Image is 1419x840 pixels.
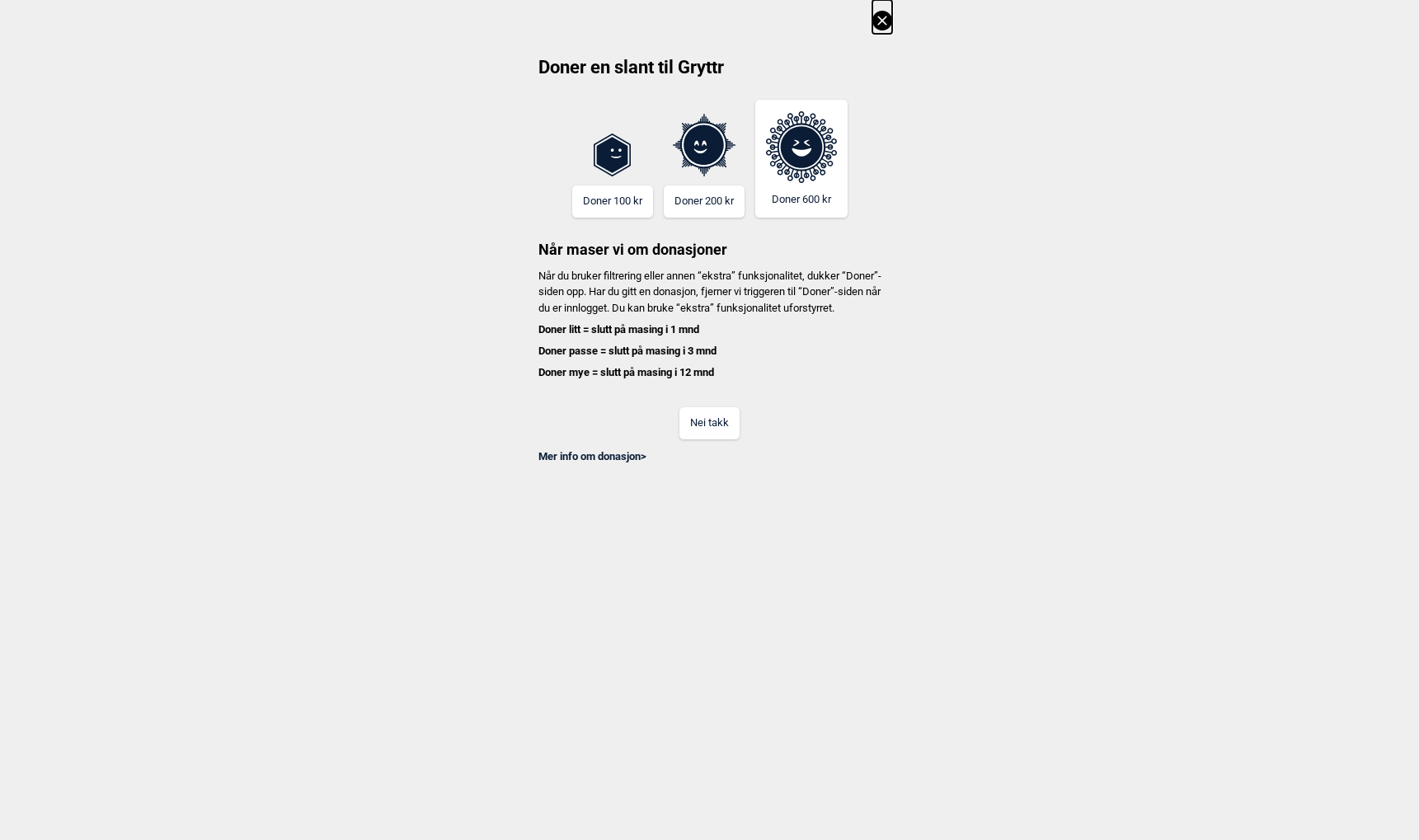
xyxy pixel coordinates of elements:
[528,55,892,92] h2: Doner en slant til Gryttr
[528,218,892,260] h3: Når maser vi om donasjoner
[538,450,646,462] a: Mer info om donasjon>
[528,268,892,381] p: Når du bruker filtrering eller annen “ekstra” funksjonalitet, dukker “Doner”-siden opp. Har du gi...
[538,345,717,357] b: Doner passe = slutt på masing i 3 mnd
[538,366,714,378] b: Doner mye = slutt på masing i 12 mnd
[679,407,740,439] button: Nei takk
[664,185,745,218] button: Doner 200 kr
[538,323,699,336] b: Doner litt = slutt på masing i 1 mnd
[572,185,653,218] button: Doner 100 kr
[755,100,848,218] button: Doner 600 kr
